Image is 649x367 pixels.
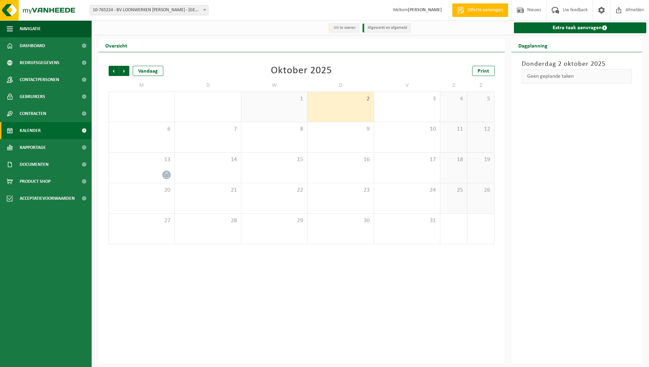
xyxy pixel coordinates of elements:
[377,187,437,194] span: 24
[311,95,370,103] span: 2
[512,39,554,52] h2: Dagplanning
[452,3,508,17] a: Offerte aanvragen
[377,156,437,163] span: 17
[112,187,171,194] span: 20
[119,66,129,76] span: Volgende
[478,69,489,74] span: Print
[20,122,41,139] span: Kalender
[377,217,437,225] span: 31
[178,156,237,163] span: 14
[245,217,304,225] span: 29
[20,190,75,207] span: Acceptatievoorwaarden
[109,79,175,92] td: M
[90,5,208,15] span: 10-765224 - BV LOONWERKEN VERKEST GEERT - KLUISBERGEN
[377,125,437,133] span: 10
[408,7,442,13] strong: [PERSON_NAME]
[444,156,464,163] span: 18
[311,156,370,163] span: 16
[109,66,119,76] span: Vorige
[311,187,370,194] span: 23
[329,23,359,33] li: Uit te voeren
[522,59,632,69] h3: Donderdag 2 oktober 2025
[133,66,163,76] div: Vandaag
[20,139,46,156] span: Rapportage
[466,7,505,14] span: Offerte aanvragen
[311,217,370,225] span: 30
[440,79,467,92] td: Z
[471,156,491,163] span: 19
[311,125,370,133] span: 9
[98,39,134,52] h2: Overzicht
[175,79,241,92] td: D
[444,95,464,103] span: 4
[308,79,374,92] td: D
[522,69,632,83] div: Geen geplande taken
[20,54,59,71] span: Bedrijfsgegevens
[178,187,237,194] span: 21
[20,20,41,37] span: Navigatie
[112,125,171,133] span: 6
[471,95,491,103] span: 5
[20,88,45,105] span: Gebruikers
[245,95,304,103] span: 1
[245,156,304,163] span: 15
[363,23,411,33] li: Afgewerkt en afgemeld
[245,187,304,194] span: 22
[241,79,308,92] td: W
[444,125,464,133] span: 11
[271,66,332,76] div: Oktober 2025
[472,66,495,76] a: Print
[377,95,437,103] span: 3
[20,37,45,54] span: Dashboard
[112,217,171,225] span: 27
[20,156,49,173] span: Documenten
[514,22,647,33] a: Extra taak aanvragen
[245,125,304,133] span: 8
[471,125,491,133] span: 12
[20,105,46,122] span: Contracten
[444,187,464,194] span: 25
[178,217,237,225] span: 28
[20,173,51,190] span: Product Shop
[374,79,440,92] td: V
[20,71,59,88] span: Contactpersonen
[471,187,491,194] span: 26
[467,79,495,92] td: Z
[112,156,171,163] span: 13
[178,125,237,133] span: 7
